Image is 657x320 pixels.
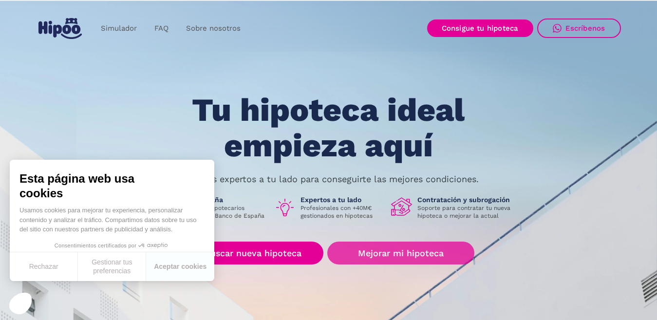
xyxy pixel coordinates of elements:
[179,175,479,183] p: Nuestros expertos a tu lado para conseguirte las mejores condiciones.
[144,93,513,163] h1: Tu hipoteca ideal empieza aquí
[417,195,518,204] h1: Contratación y subrogación
[300,204,383,220] p: Profesionales con +40M€ gestionados en hipotecas
[327,242,474,264] a: Mejorar mi hipoteca
[37,14,84,43] a: home
[166,204,266,220] p: Intermediarios hipotecarios regulados por el Banco de España
[565,24,605,33] div: Escríbenos
[146,19,177,38] a: FAQ
[92,19,146,38] a: Simulador
[537,19,621,38] a: Escríbenos
[183,242,323,264] a: Buscar nueva hipoteca
[417,204,518,220] p: Soporte para contratar tu nueva hipoteca o mejorar la actual
[166,195,266,204] h1: Banco de España
[177,19,249,38] a: Sobre nosotros
[300,195,383,204] h1: Expertos a tu lado
[427,19,533,37] a: Consigue tu hipoteca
